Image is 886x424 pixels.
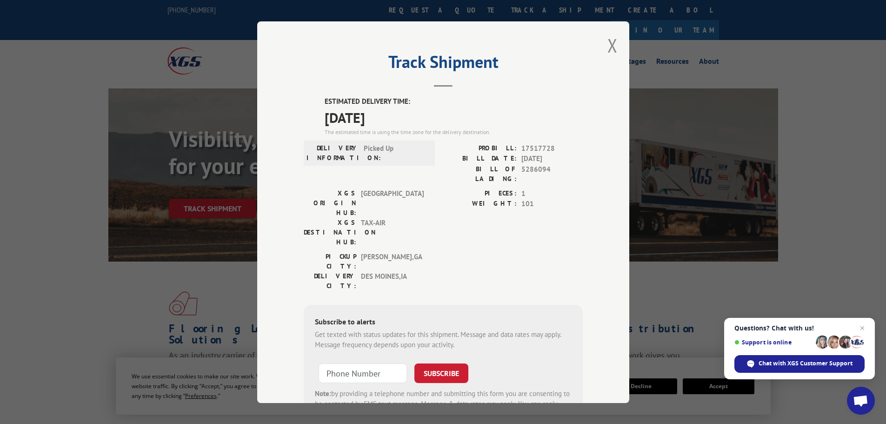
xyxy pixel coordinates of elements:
button: SUBSCRIBE [414,363,468,383]
label: PIECES: [443,188,517,199]
span: 17517728 [521,143,583,154]
label: WEIGHT: [443,199,517,209]
label: BILL DATE: [443,154,517,164]
div: by providing a telephone number and submitting this form you are consenting to be contacted by SM... [315,388,572,420]
span: Picked Up [364,143,426,162]
span: 101 [521,199,583,209]
span: 1 [521,188,583,199]
strong: Note: [315,389,331,397]
div: Chat with XGS Customer Support [734,355,865,373]
label: XGS ORIGIN HUB: [304,188,356,217]
span: [PERSON_NAME] , GA [361,251,424,271]
div: Get texted with status updates for this shipment. Message and data rates may apply. Message frequ... [315,329,572,350]
span: DES MOINES , IA [361,271,424,290]
label: DELIVERY CITY: [304,271,356,290]
span: Questions? Chat with us! [734,324,865,332]
h2: Track Shipment [304,55,583,73]
span: Chat with XGS Customer Support [759,359,853,368]
span: Support is online [734,339,813,346]
div: Open chat [847,387,875,415]
div: Subscribe to alerts [315,316,572,329]
span: Close chat [857,323,868,334]
label: BILL OF LADING: [443,164,517,183]
div: The estimated time is using the time zone for the delivery destination. [325,128,583,136]
span: [GEOGRAPHIC_DATA] [361,188,424,217]
span: 5286094 [521,164,583,183]
span: TAX-AIR [361,217,424,247]
label: DELIVERY INFORMATION: [306,143,359,162]
label: XGS DESTINATION HUB: [304,217,356,247]
span: [DATE] [325,107,583,128]
span: [DATE] [521,154,583,164]
label: ESTIMATED DELIVERY TIME: [325,96,583,107]
label: PROBILL: [443,143,517,154]
button: Close modal [607,33,618,58]
label: PICKUP CITY: [304,251,356,271]
input: Phone Number [319,363,407,383]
